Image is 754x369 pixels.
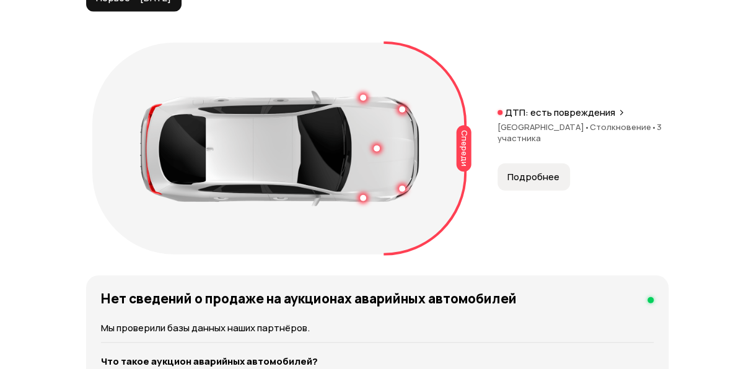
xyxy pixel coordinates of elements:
span: Подробнее [507,171,559,183]
h4: Нет сведений о продаже на аукционах аварийных автомобилей [101,290,517,306]
strong: Что такое аукцион аварийных автомобилей? [101,355,318,368]
span: • [651,121,657,132]
p: ДТП: есть повреждения [505,106,615,119]
span: 3 участника [498,121,662,144]
div: Спереди [456,125,471,171]
span: • [584,121,590,132]
span: [GEOGRAPHIC_DATA] [498,121,590,132]
button: Подробнее [498,163,570,191]
p: Мы проверили базы данных наших партнёров. [101,321,654,335]
span: Столкновение [590,121,657,132]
